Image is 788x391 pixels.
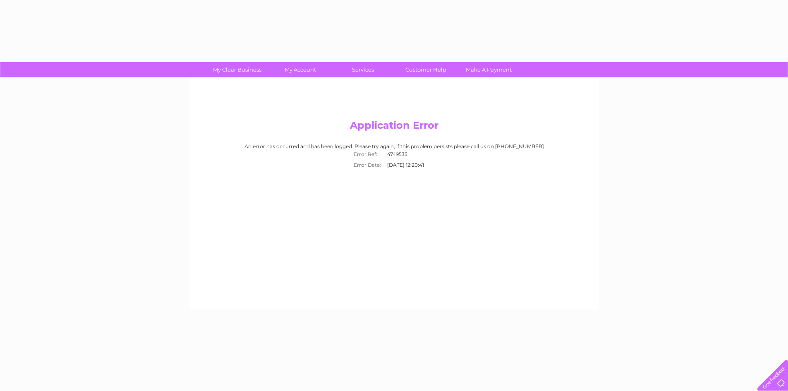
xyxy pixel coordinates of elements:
[197,144,591,170] div: An error has occurred and has been logged. Please try again, if this problem persists please call...
[197,120,591,135] h2: Application Error
[266,62,334,77] a: My Account
[455,62,523,77] a: Make A Payment
[385,149,438,160] td: 4749535
[392,62,460,77] a: Customer Help
[350,160,385,170] th: Error Date:
[203,62,271,77] a: My Clear Business
[385,160,438,170] td: [DATE] 12:20:41
[329,62,397,77] a: Services
[350,149,385,160] th: Error Ref:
